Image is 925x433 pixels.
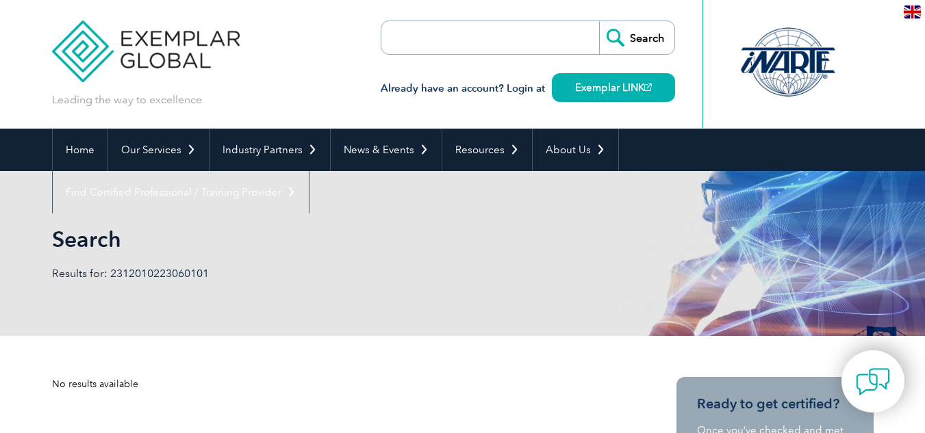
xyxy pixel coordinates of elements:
a: News & Events [331,129,442,171]
img: open_square.png [644,83,652,91]
img: contact-chat.png [856,365,890,399]
h3: Ready to get certified? [697,395,853,412]
p: Results for: 2312010223060101 [52,266,463,281]
a: Exemplar LINK [552,73,675,102]
a: Industry Partners [210,129,330,171]
h3: Already have an account? Login at [381,80,675,97]
a: About Us [533,129,618,171]
a: Our Services [108,129,209,171]
a: Find Certified Professional / Training Provider [53,171,309,213]
img: en [904,5,921,18]
a: Home [53,129,107,171]
h1: Search [52,226,578,252]
p: Leading the way to excellence [52,92,202,107]
a: Resources [442,129,532,171]
div: No results available [52,377,627,391]
input: Search [599,21,674,54]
